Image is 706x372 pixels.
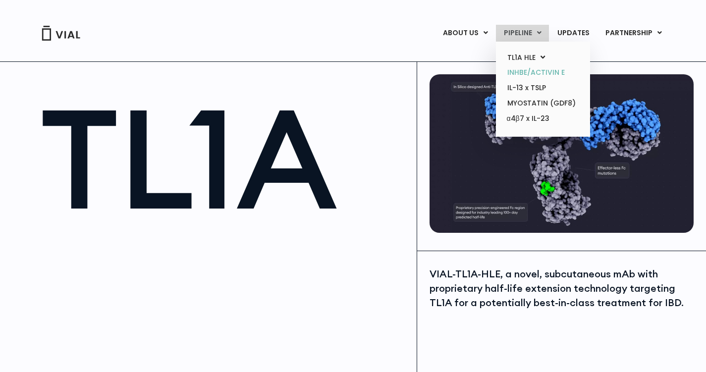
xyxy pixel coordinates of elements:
a: MYOSTATIN (GDF8) [499,96,586,111]
a: UPDATES [549,25,597,42]
h1: TL1A [40,89,407,227]
a: TL1A HLEMenu Toggle [499,50,586,65]
a: α4β7 x IL-23 [499,111,586,127]
div: VIAL-TL1A-HLE, a novel, subcutaneous mAb with proprietary half-life extension technology targetin... [430,267,694,310]
a: ABOUT USMenu Toggle [435,25,495,42]
a: PIPELINEMenu Toggle [496,25,549,42]
a: IL-13 x TSLP [499,80,586,96]
img: TL1A antibody diagram. [430,74,694,233]
a: PARTNERSHIPMenu Toggle [597,25,670,42]
a: INHBE/ACTIVIN E [499,65,586,80]
img: Vial Logo [41,26,81,41]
